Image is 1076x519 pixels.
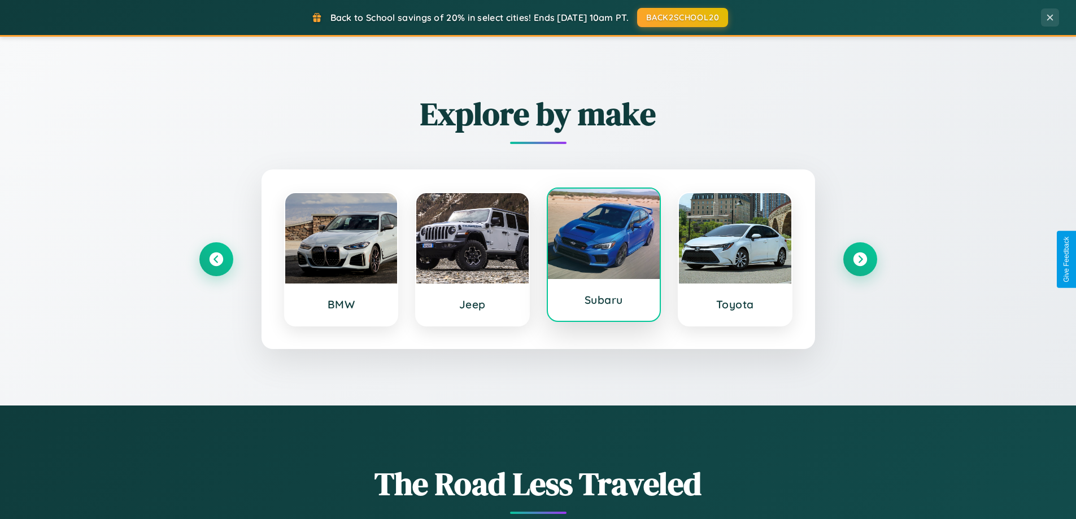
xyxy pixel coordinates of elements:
[1062,237,1070,282] div: Give Feedback
[297,298,386,311] h3: BMW
[559,293,649,307] h3: Subaru
[199,462,877,505] h1: The Road Less Traveled
[428,298,517,311] h3: Jeep
[199,92,877,136] h2: Explore by make
[330,12,629,23] span: Back to School savings of 20% in select cities! Ends [DATE] 10am PT.
[637,8,728,27] button: BACK2SCHOOL20
[690,298,780,311] h3: Toyota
